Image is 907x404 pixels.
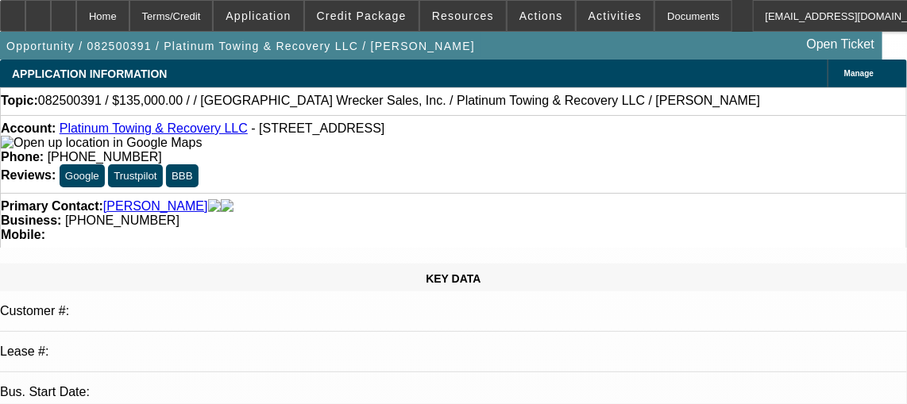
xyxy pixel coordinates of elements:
[208,199,221,214] img: facebook-icon.png
[12,67,167,80] span: APPLICATION INFORMATION
[1,121,56,135] strong: Account:
[426,272,481,285] span: KEY DATA
[1,168,56,182] strong: Reviews:
[60,164,105,187] button: Google
[508,1,575,31] button: Actions
[420,1,506,31] button: Resources
[65,214,179,227] span: [PHONE_NUMBER]
[1,94,38,108] strong: Topic:
[305,1,419,31] button: Credit Package
[577,1,654,31] button: Activities
[48,150,162,164] span: [PHONE_NUMBER]
[844,69,874,78] span: Manage
[1,214,61,227] strong: Business:
[1,136,202,149] a: View Google Maps
[108,164,162,187] button: Trustpilot
[801,31,881,58] a: Open Ticket
[1,150,44,164] strong: Phone:
[103,199,208,214] a: [PERSON_NAME]
[519,10,563,22] span: Actions
[1,228,45,241] strong: Mobile:
[214,1,303,31] button: Application
[589,10,643,22] span: Activities
[1,199,103,214] strong: Primary Contact:
[251,121,384,135] span: - [STREET_ADDRESS]
[166,164,199,187] button: BBB
[38,94,760,108] span: 082500391 / $135,000.00 / / [GEOGRAPHIC_DATA] Wrecker Sales, Inc. / Platinum Towing & Recovery LL...
[226,10,291,22] span: Application
[60,121,248,135] a: Platinum Towing & Recovery LLC
[317,10,407,22] span: Credit Package
[221,199,234,214] img: linkedin-icon.png
[1,136,202,150] img: Open up location in Google Maps
[432,10,494,22] span: Resources
[6,40,475,52] span: Opportunity / 082500391 / Platinum Towing & Recovery LLC / [PERSON_NAME]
